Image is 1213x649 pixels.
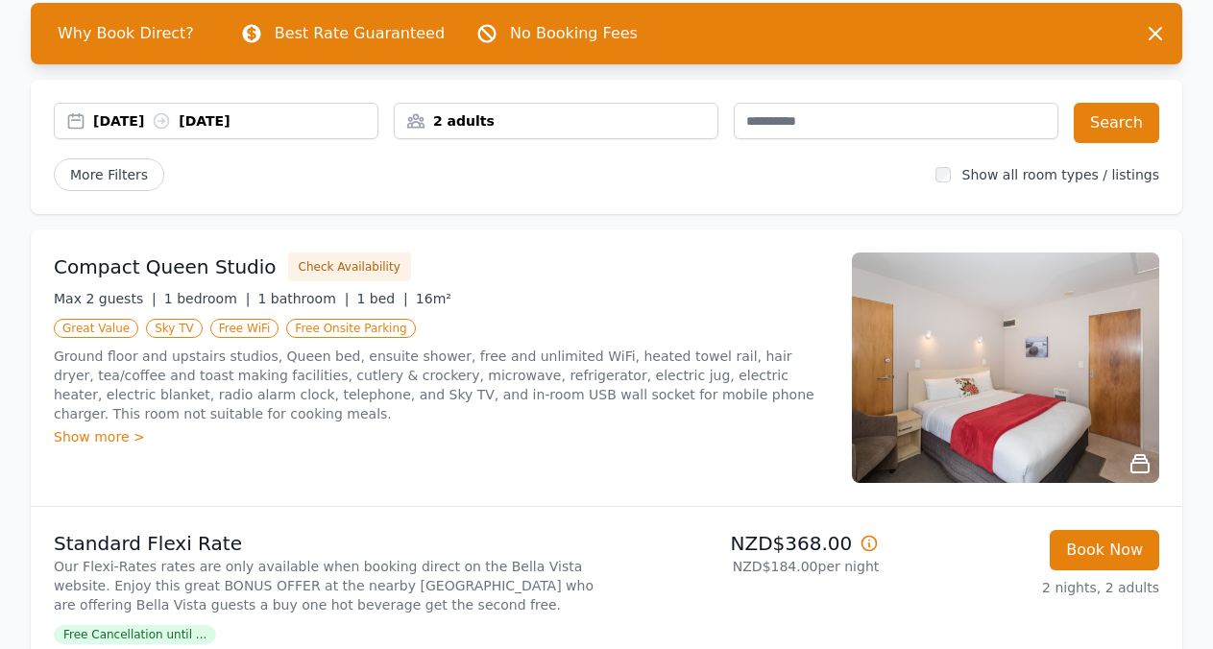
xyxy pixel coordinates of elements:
p: Our Flexi-Rates rates are only available when booking direct on the Bella Vista website. Enjoy th... [54,557,599,614]
p: Standard Flexi Rate [54,530,599,557]
span: Free Cancellation until ... [54,625,216,644]
button: Search [1074,103,1159,143]
span: Free WiFi [210,319,279,338]
span: 1 bathroom | [257,291,349,306]
p: Ground floor and upstairs studios, Queen bed, ensuite shower, free and unlimited WiFi, heated tow... [54,347,829,423]
h3: Compact Queen Studio [54,253,277,280]
span: More Filters [54,158,164,191]
span: Sky TV [146,319,203,338]
p: NZD$368.00 [615,530,880,557]
span: 1 bedroom | [164,291,251,306]
button: Check Availability [288,252,411,281]
span: Free Onsite Parking [286,319,415,338]
button: Book Now [1050,530,1159,570]
span: Why Book Direct? [42,14,209,53]
span: 16m² [416,291,451,306]
p: 2 nights, 2 adults [894,578,1159,597]
div: Show more > [54,427,829,446]
p: NZD$184.00 per night [615,557,880,576]
div: [DATE] [DATE] [93,111,377,131]
p: No Booking Fees [510,22,638,45]
div: 2 adults [395,111,717,131]
span: 1 bed | [356,291,407,306]
p: Best Rate Guaranteed [275,22,445,45]
span: Max 2 guests | [54,291,157,306]
span: Great Value [54,319,138,338]
label: Show all room types / listings [962,167,1159,182]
